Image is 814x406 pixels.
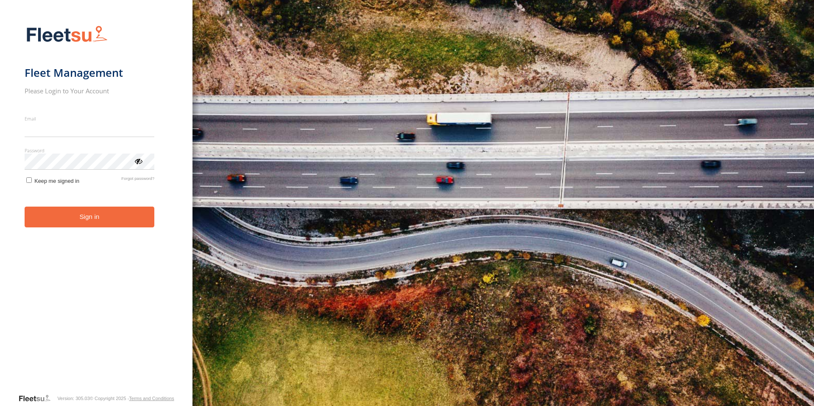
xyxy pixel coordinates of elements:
img: Fleetsu [25,24,109,45]
span: Keep me signed in [34,178,79,184]
div: Version: 305.03 [57,396,89,401]
button: Sign in [25,207,155,227]
label: Email [25,115,155,122]
a: Forgot password? [121,176,154,184]
div: © Copyright 2025 - [90,396,174,401]
input: Keep me signed in [26,177,32,183]
h1: Fleet Management [25,66,155,80]
form: main [25,20,168,393]
h2: Please Login to Your Account [25,87,155,95]
label: Password [25,147,155,154]
a: Visit our Website [18,394,57,403]
div: ViewPassword [134,157,142,165]
a: Terms and Conditions [129,396,174,401]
